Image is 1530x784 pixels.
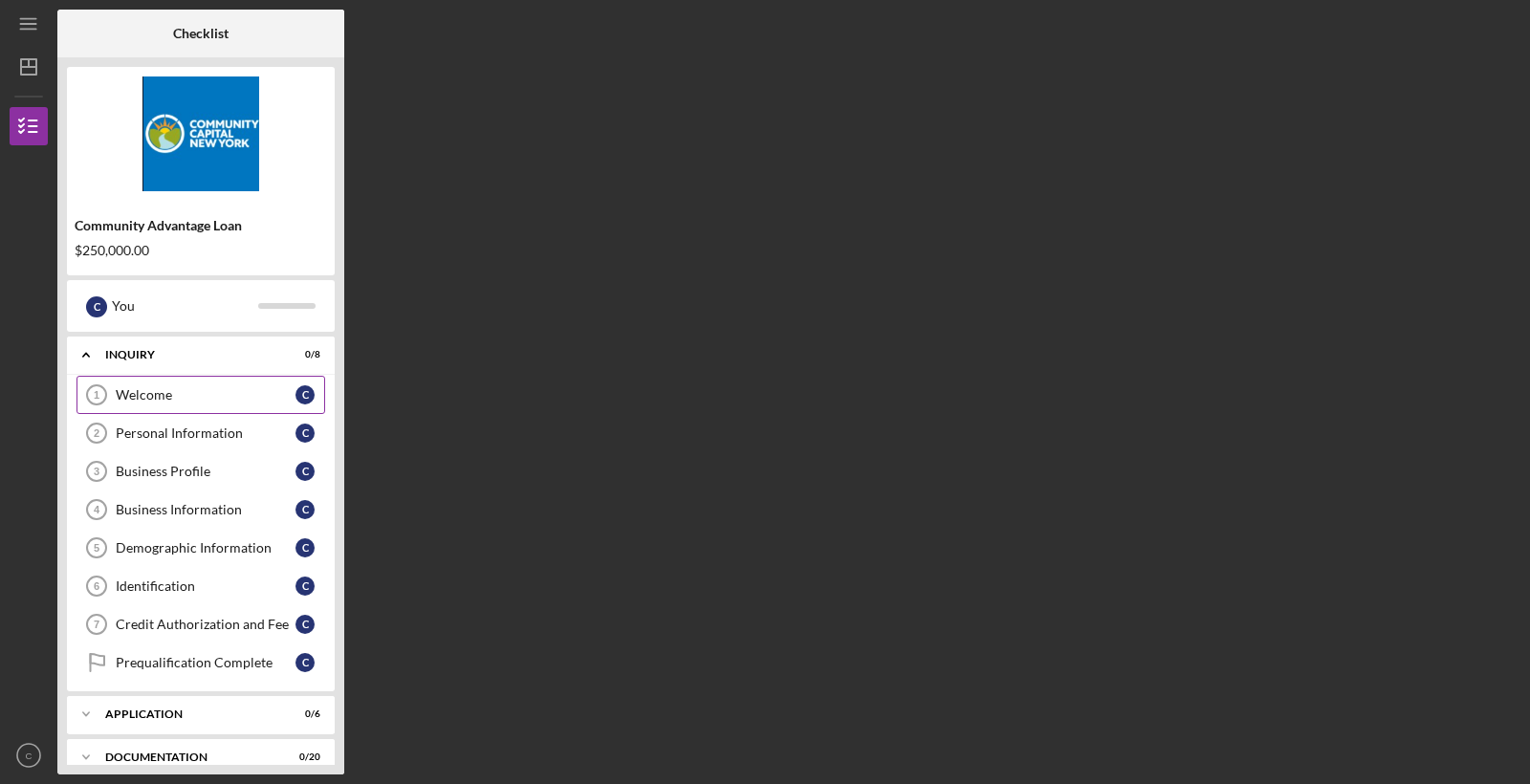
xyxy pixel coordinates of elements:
[112,290,258,322] div: You
[86,296,107,317] div: C
[286,708,320,720] div: 0 / 6
[76,490,325,529] a: 4Business Information C
[286,349,320,360] div: 0 / 8
[116,655,295,670] div: Prequalification Complete
[10,736,48,774] button: C
[116,502,295,517] div: Business Information
[116,617,295,632] div: Credit Authorization and Fee
[76,567,325,605] a: 6Identification C
[116,540,295,555] div: Demographic Information
[116,578,295,594] div: Identification
[76,605,325,643] a: 7Credit Authorization and Fee C
[295,385,315,404] div: C
[67,76,335,191] img: Product logo
[75,218,327,233] div: Community Advantage Loan
[76,414,325,452] a: 2Personal Information C
[76,643,325,682] a: Prequalification Complete C
[76,529,325,567] a: 5Demographic Information C
[76,376,325,414] a: 1Welcome C
[295,424,315,443] div: C
[76,452,325,490] a: 3Business Profile C
[295,462,315,481] div: C
[116,425,295,441] div: Personal Information
[94,580,99,592] tspan: 6
[295,500,315,519] div: C
[116,464,295,479] div: Business Profile
[94,504,100,515] tspan: 4
[295,653,315,672] div: C
[75,243,327,258] div: $250,000.00
[105,349,273,360] div: Inquiry
[94,619,99,630] tspan: 7
[295,538,315,557] div: C
[286,751,320,763] div: 0 / 20
[94,466,99,477] tspan: 3
[94,542,99,554] tspan: 5
[26,751,33,761] text: C
[105,708,273,720] div: Application
[295,577,315,596] div: C
[94,427,99,439] tspan: 2
[116,387,295,403] div: Welcome
[173,26,229,41] b: Checklist
[94,389,99,401] tspan: 1
[105,751,273,763] div: Documentation
[295,615,315,634] div: C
